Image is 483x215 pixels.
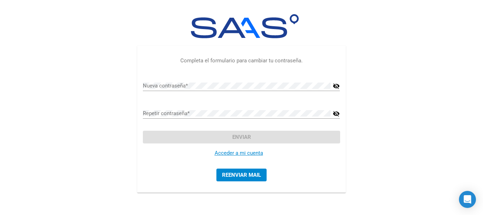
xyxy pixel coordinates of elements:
[216,169,267,181] button: Reenviar mail
[459,191,476,208] div: Open Intercom Messenger
[222,172,261,178] span: Reenviar mail
[143,57,340,65] p: Completa el formulario para cambiar tu contraseña.
[333,109,340,118] mat-icon: visibility_off
[215,150,263,156] a: Acceder a mi cuenta
[143,131,340,143] button: Enviar
[232,134,251,140] span: Enviar
[333,82,340,90] mat-icon: visibility_off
